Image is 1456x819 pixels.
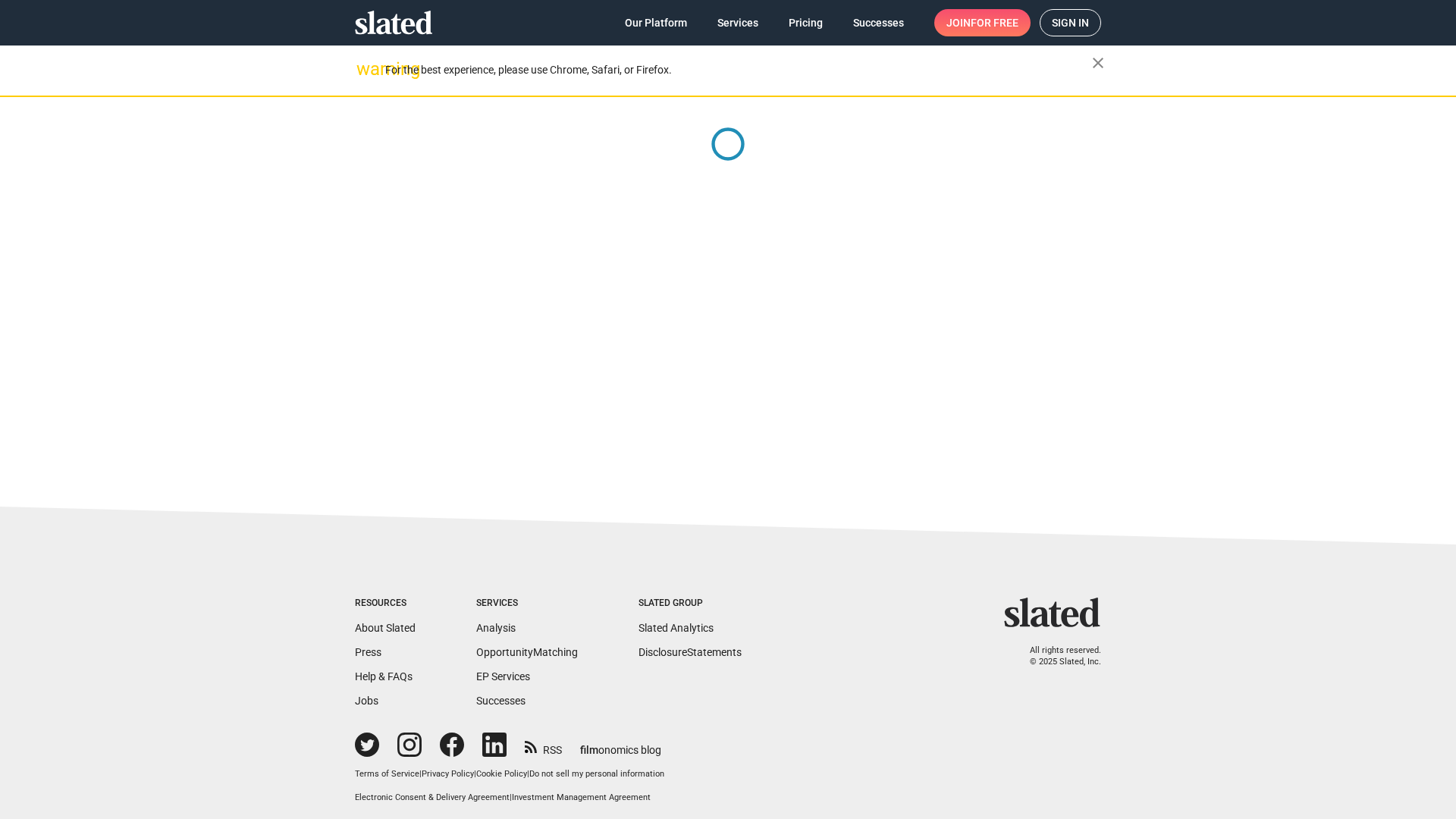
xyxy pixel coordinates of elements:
[355,695,378,707] a: Jobs
[419,769,422,779] span: |
[639,598,742,610] div: Slated Group
[789,9,823,36] span: Pricing
[385,60,1092,80] div: For the best experience, please use Chrome, Safari, or Firefox.
[476,769,527,779] a: Cookie Policy
[971,9,1018,36] span: for free
[355,792,510,802] a: Electronic Consent & Delivery Agreement
[1014,645,1101,667] p: All rights reserved. © 2025 Slated, Inc.
[476,670,530,682] a: EP Services
[527,769,529,779] span: |
[625,9,687,36] span: Our Platform
[717,9,758,36] span: Services
[1089,54,1107,72] mat-icon: close
[529,769,664,780] button: Do not sell my personal information
[476,622,516,634] a: Analysis
[476,646,578,658] a: OpportunityMatching
[639,622,714,634] a: Slated Analytics
[580,731,661,758] a: filmonomics blog
[355,670,413,682] a: Help & FAQs
[355,646,381,658] a: Press
[1040,9,1101,36] a: Sign in
[510,792,512,802] span: |
[777,9,835,36] a: Pricing
[474,769,476,779] span: |
[476,598,578,610] div: Services
[639,646,742,658] a: DisclosureStatements
[355,598,416,610] div: Resources
[705,9,770,36] a: Services
[356,60,375,78] mat-icon: warning
[853,9,904,36] span: Successes
[946,9,1018,36] span: Join
[934,9,1031,36] a: Joinfor free
[613,9,699,36] a: Our Platform
[422,769,474,779] a: Privacy Policy
[841,9,916,36] a: Successes
[580,744,598,756] span: film
[355,622,416,634] a: About Slated
[525,734,562,758] a: RSS
[1052,10,1089,36] span: Sign in
[476,695,526,707] a: Successes
[512,792,651,802] a: Investment Management Agreement
[355,769,419,779] a: Terms of Service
